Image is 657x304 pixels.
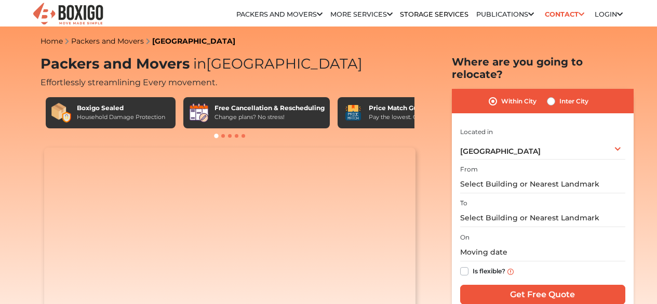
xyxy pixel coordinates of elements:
a: More services [330,10,393,18]
label: Located in [460,127,493,137]
input: Select Building or Nearest Landmark [460,209,625,227]
span: in [193,55,206,72]
span: Effortlessly streamlining Every movement. [41,77,217,87]
span: [GEOGRAPHIC_DATA] [460,147,541,156]
a: [GEOGRAPHIC_DATA] [152,36,235,46]
a: Login [595,10,623,18]
div: Price Match Guarantee [369,103,448,113]
h1: Packers and Movers [41,56,420,73]
label: From [460,165,478,174]
a: Packers and Movers [71,36,144,46]
div: Free Cancellation & Rescheduling [214,103,325,113]
img: Price Match Guarantee [343,102,364,123]
label: Within City [501,95,537,108]
a: Publications [476,10,534,18]
label: On [460,233,470,242]
img: Boxigo Sealed [51,102,72,123]
img: info [507,269,514,275]
img: Free Cancellation & Rescheduling [189,102,209,123]
label: To [460,199,467,208]
a: Packers and Movers [236,10,323,18]
img: Boxigo [32,2,104,27]
div: Household Damage Protection [77,113,165,122]
a: Home [41,36,63,46]
span: [GEOGRAPHIC_DATA] [190,55,363,72]
input: Select Building or Nearest Landmark [460,175,625,193]
label: Inter City [559,95,588,108]
input: Moving date [460,243,625,261]
a: Storage Services [400,10,468,18]
div: Change plans? No stress! [214,113,325,122]
div: Pay the lowest. Guaranteed! [369,113,448,122]
label: Is flexible? [473,265,505,276]
a: Contact [541,6,587,22]
h2: Where are you going to relocate? [452,56,634,81]
div: Boxigo Sealed [77,103,165,113]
